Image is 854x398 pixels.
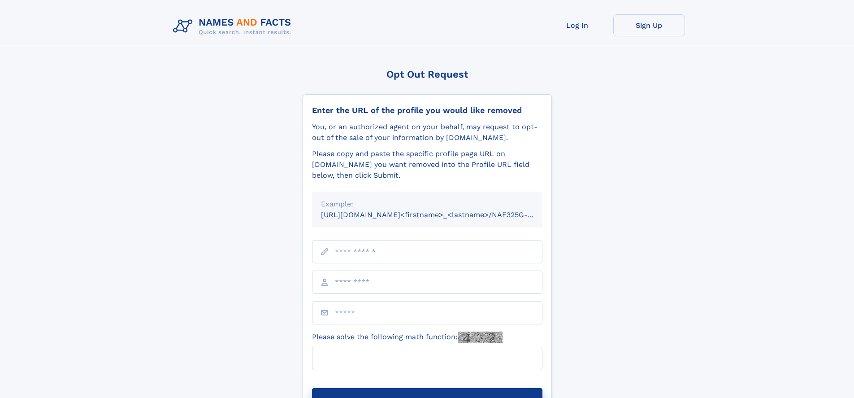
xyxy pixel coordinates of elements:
[312,122,542,143] div: You, or an authorized agent on your behalf, may request to opt-out of the sale of your informatio...
[542,14,613,36] a: Log In
[169,14,299,39] img: Logo Names and Facts
[613,14,685,36] a: Sign Up
[303,69,552,80] div: Opt Out Request
[312,105,542,115] div: Enter the URL of the profile you would like removed
[312,332,503,343] label: Please solve the following math function:
[321,210,559,219] small: [URL][DOMAIN_NAME]<firstname>_<lastname>/NAF325G-xxxxxxxx
[312,149,542,181] div: Please copy and paste the specific profile page URL on [DOMAIN_NAME] you want removed into the Pr...
[321,199,533,210] div: Example:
